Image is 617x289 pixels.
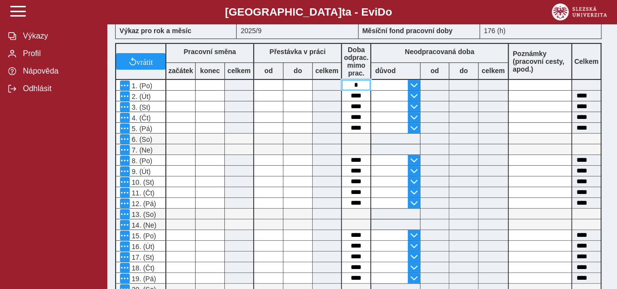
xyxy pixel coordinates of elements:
span: 10. (St) [130,178,154,186]
button: Menu [120,252,130,262]
span: Profil [20,49,99,58]
button: Menu [120,80,130,90]
span: 7. (Ne) [130,146,153,154]
b: Celkem [574,58,598,65]
span: 17. (St) [130,253,154,261]
b: do [449,67,478,75]
span: Nápověda [20,67,99,76]
b: konec [196,67,224,75]
b: [GEOGRAPHIC_DATA] a - Evi [29,6,588,19]
button: Menu [120,263,130,272]
span: 19. (Pá) [130,275,156,283]
span: 1. (Po) [130,82,152,90]
button: Menu [120,134,130,144]
span: 3. (St) [130,103,150,111]
b: Pracovní směna [183,48,236,56]
span: vrátit [137,58,153,65]
button: Menu [120,177,130,187]
button: Menu [120,123,130,133]
button: Menu [120,220,130,230]
span: Odhlásit [20,84,99,93]
button: Menu [120,198,130,208]
span: 9. (Út) [130,168,151,175]
span: 15. (Po) [130,232,156,240]
b: od [420,67,449,75]
b: Doba odprac. mimo prac. [344,46,369,77]
button: Menu [120,241,130,251]
button: Menu [120,231,130,240]
button: Menu [120,273,130,283]
b: celkem [313,67,341,75]
button: Menu [120,209,130,219]
div: 2025/9 [237,22,358,39]
b: důvod [375,67,396,75]
span: o [385,6,392,18]
span: Výkazy [20,32,99,40]
span: 13. (So) [130,211,156,218]
span: 16. (Út) [130,243,155,250]
span: D [378,6,385,18]
img: logo_web_su.png [552,3,607,20]
div: 176 (h) [480,22,601,39]
b: Poznámky (pracovní cesty, apod.) [509,50,571,73]
span: t [341,6,345,18]
span: 2. (Út) [130,93,151,100]
button: vrátit [116,53,165,70]
b: do [283,67,312,75]
button: Menu [120,102,130,112]
button: Menu [120,155,130,165]
span: 14. (Ne) [130,221,157,229]
span: 11. (Čt) [130,189,155,197]
b: celkem [225,67,253,75]
span: 4. (Čt) [130,114,151,122]
b: celkem [478,67,508,75]
b: Výkaz pro rok a měsíc [119,27,191,35]
span: 8. (Po) [130,157,152,165]
b: Neodpracovaná doba [405,48,474,56]
button: Menu [120,188,130,197]
button: Menu [120,91,130,101]
b: Měsíční fond pracovní doby [362,27,453,35]
button: Menu [120,145,130,154]
span: 18. (Čt) [130,264,155,272]
b: od [254,67,283,75]
span: 5. (Pá) [130,125,152,133]
b: začátek [166,67,195,75]
button: Menu [120,113,130,122]
b: Přestávka v práci [269,48,325,56]
span: 12. (Pá) [130,200,156,208]
button: Menu [120,166,130,176]
span: 6. (So) [130,135,152,143]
